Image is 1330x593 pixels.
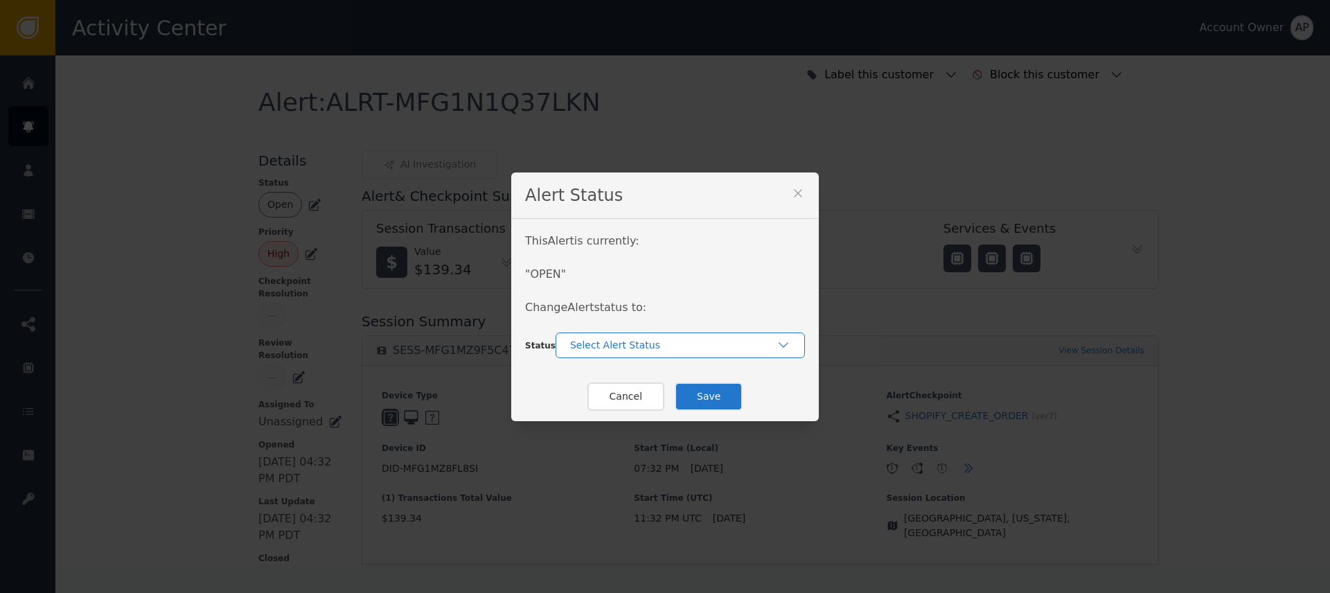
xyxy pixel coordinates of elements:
[675,382,743,411] button: Save
[570,338,777,353] div: Select Alert Status
[511,172,819,219] div: Alert Status
[525,267,566,281] span: " OPEN "
[556,333,805,358] button: Select Alert Status
[525,234,639,247] span: This Alert is currently:
[525,301,646,314] span: Change Alert status to:
[587,382,664,411] button: Cancel
[525,341,556,351] span: Status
